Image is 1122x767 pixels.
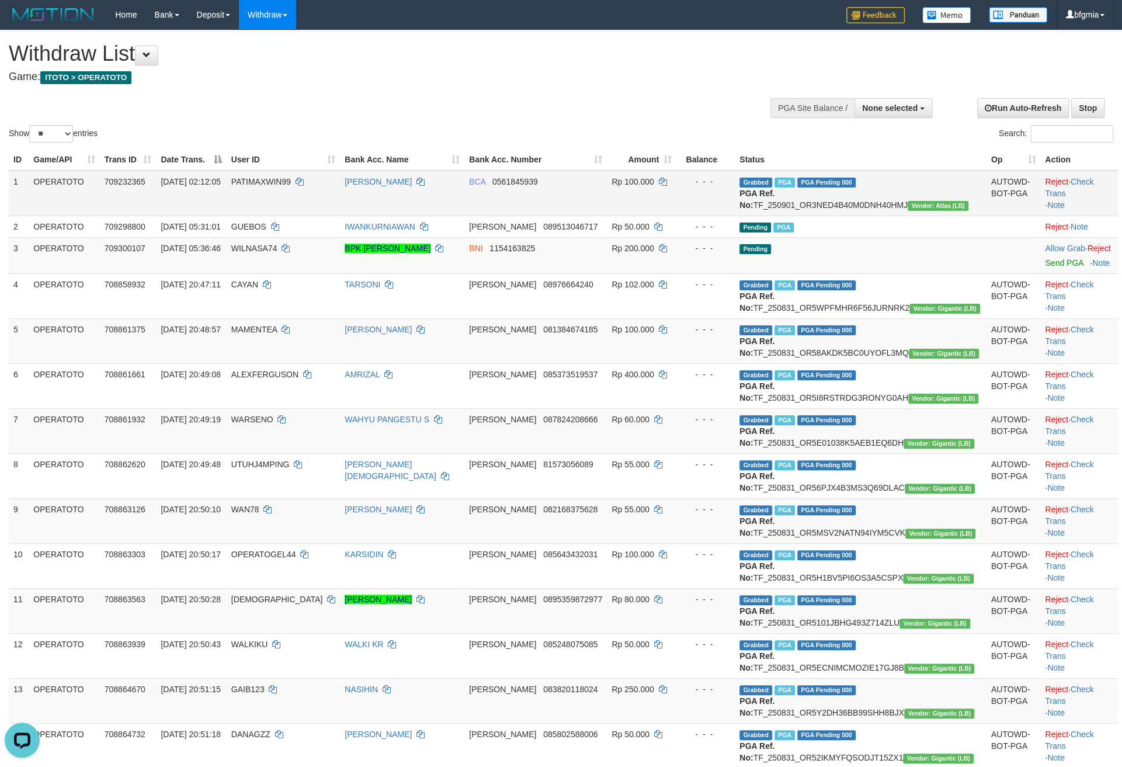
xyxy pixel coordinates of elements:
td: · · [1040,453,1118,498]
div: - - - [681,242,730,254]
td: TF_250831_OR5101JBHG493Z714ZLU [735,588,986,633]
td: TF_250831_OR56PJX4B3MS3Q69DLAC [735,453,986,498]
td: OPERATOTO [29,678,99,723]
td: AUTOWD-BOT-PGA [986,273,1040,318]
a: Note [1047,528,1065,537]
span: [PERSON_NAME] [469,280,536,289]
span: [DATE] 05:31:01 [161,222,220,231]
a: Check Trans [1045,370,1093,391]
th: Status [735,149,986,171]
td: 13 [9,678,29,723]
span: None selected [862,103,918,113]
td: OPERATOTO [29,408,99,453]
a: Reject [1088,244,1111,253]
span: Vendor URL: https://dashboard.q2checkout.com/secure [908,201,968,211]
a: [PERSON_NAME] [345,325,412,334]
span: [PERSON_NAME] [469,222,536,231]
span: [DATE] 20:50:43 [161,640,220,649]
span: [PERSON_NAME] [469,685,536,694]
td: 1 [9,171,29,216]
label: Search: [999,125,1113,143]
a: Note [1071,222,1088,231]
a: Reject [1045,505,1068,514]
a: Reject [1045,550,1068,559]
span: Vendor URL: https://dashboard.q2checkout.com/secure [909,349,979,359]
td: 3 [9,237,29,273]
span: Copy 087824208666 to clipboard [543,415,598,424]
a: Note [1047,618,1065,627]
span: Grabbed [739,550,772,560]
a: Note [1047,753,1065,762]
span: [PERSON_NAME] [469,415,536,424]
span: [DATE] 20:50:10 [161,505,220,514]
td: TF_250831_OR5ECNIMCMOZIE17GJ8B [735,633,986,678]
td: TF_250831_OR5WPFMHR6F56JURNRK2 [735,273,986,318]
span: BNI [469,244,482,253]
span: [PERSON_NAME] [469,460,536,469]
span: Grabbed [739,595,772,605]
div: PGA Site Balance / [770,98,854,118]
a: Allow Grab [1045,244,1085,253]
b: PGA Ref. No: [739,471,774,492]
span: Vendor URL: https://dashboard.q2checkout.com/secure [899,619,970,629]
span: Rp 100.000 [612,325,654,334]
a: Note [1047,348,1065,358]
span: Rp 250.000 [612,685,654,694]
span: Vendor URL: https://dashboard.q2checkout.com/secure [908,394,979,404]
th: Balance [676,149,735,171]
b: PGA Ref. No: [739,651,774,672]
span: PGA Pending [797,550,856,560]
span: Vendor URL: https://dashboard.q2checkout.com/secure [904,439,974,449]
td: 8 [9,453,29,498]
span: WARSENO [231,415,273,424]
h4: Game: [9,71,737,83]
span: Grabbed [739,640,772,650]
td: AUTOWD-BOT-PGA [986,588,1040,633]
a: Check Trans [1045,280,1093,301]
span: Marked by bfgprasetyo [774,460,795,470]
div: - - - [681,369,730,380]
span: Copy 1154163825 to clipboard [489,244,535,253]
a: Note [1047,663,1065,672]
span: UTUHJ4MPING [231,460,290,469]
span: Rp 400.000 [612,370,654,379]
span: [PERSON_NAME] [469,550,536,559]
th: Bank Acc. Name: activate to sort column ascending [340,149,464,171]
td: TF_250831_OR5MSV2NATN94IYM5CVK [735,498,986,543]
a: NASIHIN [345,685,378,694]
span: Rp 100.000 [612,177,654,186]
span: Grabbed [739,415,772,425]
b: PGA Ref. No: [739,516,774,537]
td: · · [1040,171,1118,216]
a: Check Trans [1045,325,1093,346]
span: Pending [739,223,771,232]
span: PGA Pending [797,505,856,515]
td: 2 [9,216,29,237]
td: · [1040,216,1118,237]
a: Reject [1045,280,1068,289]
td: · · [1040,678,1118,723]
span: PGA Pending [797,595,856,605]
td: TF_250831_OR5Y2DH36BB99SHH8BJX [735,678,986,723]
span: [DATE] 20:50:17 [161,550,220,559]
span: Marked by bfgprasetyo [774,505,795,515]
b: PGA Ref. No: [739,336,774,358]
td: · · [1040,408,1118,453]
span: 708863939 [105,640,145,649]
span: Rp 102.000 [612,280,654,289]
div: - - - [681,221,730,232]
span: Marked by bfgprasetyo [774,685,795,695]
span: [DATE] 20:49:48 [161,460,220,469]
span: 709298800 [105,222,145,231]
th: User ID: activate to sort column ascending [227,149,340,171]
span: Rp 50.000 [612,640,649,649]
span: PGA Pending [797,325,856,335]
a: Note [1047,303,1065,313]
th: Game/API: activate to sort column ascending [29,149,99,171]
span: · [1045,244,1087,253]
td: OPERATOTO [29,237,99,273]
span: CAYAN [231,280,258,289]
td: AUTOWD-BOT-PGA [986,453,1040,498]
span: PGA Pending [797,415,856,425]
b: PGA Ref. No: [739,696,774,717]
